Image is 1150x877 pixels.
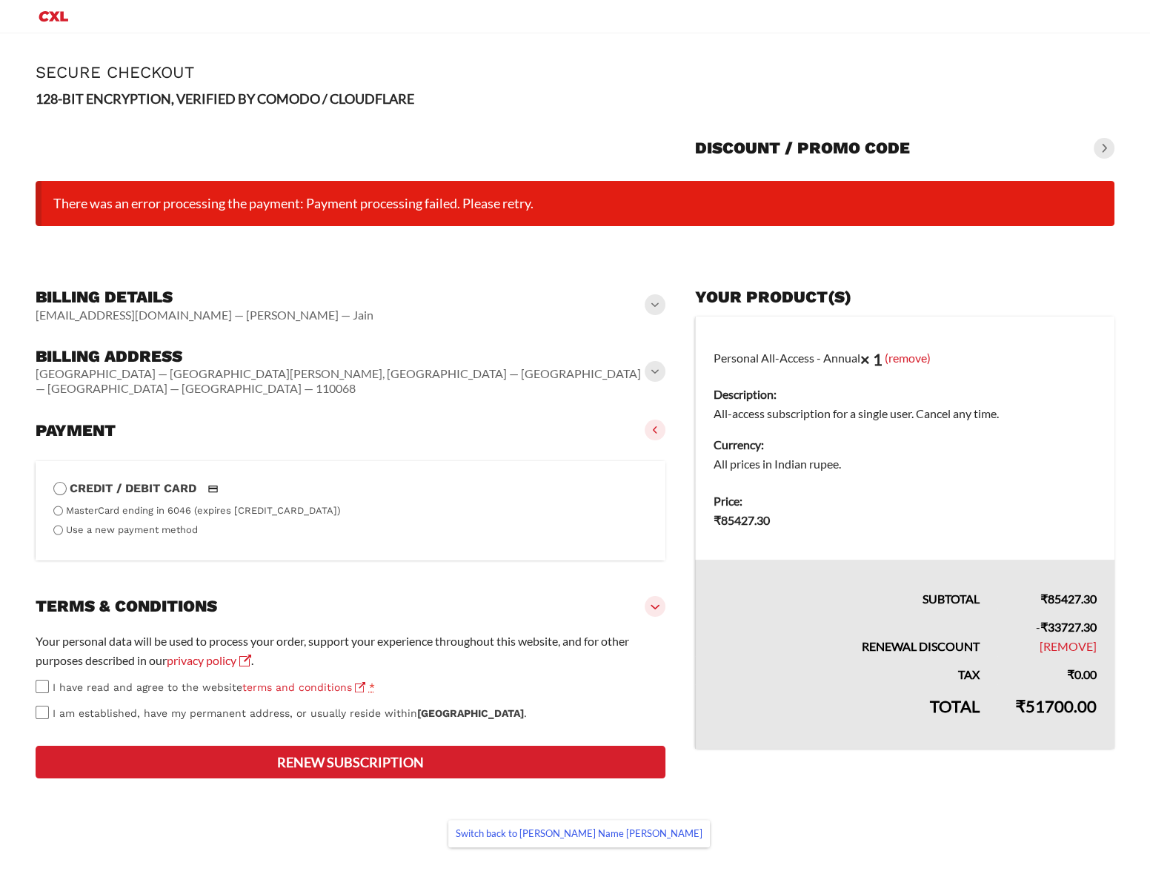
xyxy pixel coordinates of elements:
button: Renew subscription [36,746,665,778]
input: I am established, have my permanent address, or usually reside within[GEOGRAPHIC_DATA]. [36,706,49,719]
th: Tax [695,656,997,684]
abbr: required [369,681,375,693]
label: Credit / Debit Card [53,479,648,498]
h1: Secure Checkout [36,63,1114,82]
bdi: 85427.30 [1040,592,1097,606]
a: terms and conditions [242,681,365,693]
strong: [GEOGRAPHIC_DATA] [417,707,524,719]
strong: 128-BIT ENCRYPTION, VERIFIED BY COMODO / CLOUDFLARE [36,90,414,107]
td: Personal All-Access - Annual [695,317,1114,483]
vaadin-horizontal-layout: [EMAIL_ADDRESS][DOMAIN_NAME] — [PERSON_NAME] — Jain [36,308,373,322]
h3: Discount / promo code [695,138,910,159]
dd: All prices in Indian rupee. [714,454,1097,474]
span: I have read and agree to the website [53,681,365,693]
p: Your personal data will be used to process your order, support your experience throughout this we... [36,632,665,670]
a: Remove discount_renewal coupon [1040,639,1097,653]
th: Subtotal [695,560,997,609]
dd: All-access subscription for a single user. Cancel any time. [714,404,1097,423]
input: I have read and agree to the websiteterms and conditions * [36,680,49,693]
h3: Payment [36,420,116,441]
li: There was an error processing the payment: Payment processing failed. Please retry. [36,181,1114,226]
span: ₹ [1040,592,1048,606]
span: ₹ [714,513,721,527]
a: privacy policy [167,653,251,667]
h3: Terms & conditions [36,596,217,617]
label: Use a new payment method [66,524,198,535]
span: ₹ [1040,620,1048,634]
dt: Currency: [714,435,1097,454]
dt: Price: [714,492,1097,511]
a: (remove) [885,351,931,365]
span: ₹ [1015,696,1026,716]
dt: Description: [714,385,1097,404]
th: Total [695,684,997,749]
span: I am established, have my permanent address, or usually reside within . [53,707,527,719]
h3: Billing details [36,287,373,308]
span: ₹ [1067,667,1074,681]
input: Credit / Debit CardCredit / Debit Card [53,482,67,495]
img: Credit / Debit Card [199,480,227,497]
bdi: 85427.30 [714,513,770,527]
a: Switch back to [PERSON_NAME] Name [PERSON_NAME] [448,820,710,847]
bdi: 51700.00 [1015,696,1097,716]
h3: Billing address [36,346,648,367]
td: - [997,609,1114,656]
vaadin-horizontal-layout: [GEOGRAPHIC_DATA] — [GEOGRAPHIC_DATA][PERSON_NAME], [GEOGRAPHIC_DATA] — [GEOGRAPHIC_DATA] — [GEOG... [36,366,648,396]
span: 33727.30 [1040,620,1097,634]
bdi: 0.00 [1067,667,1097,681]
strong: × 1 [860,349,883,369]
th: Renewal Discount [695,609,997,656]
label: MasterCard ending in 6046 (expires [CREDIT_CARD_DATA]) [66,505,341,516]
